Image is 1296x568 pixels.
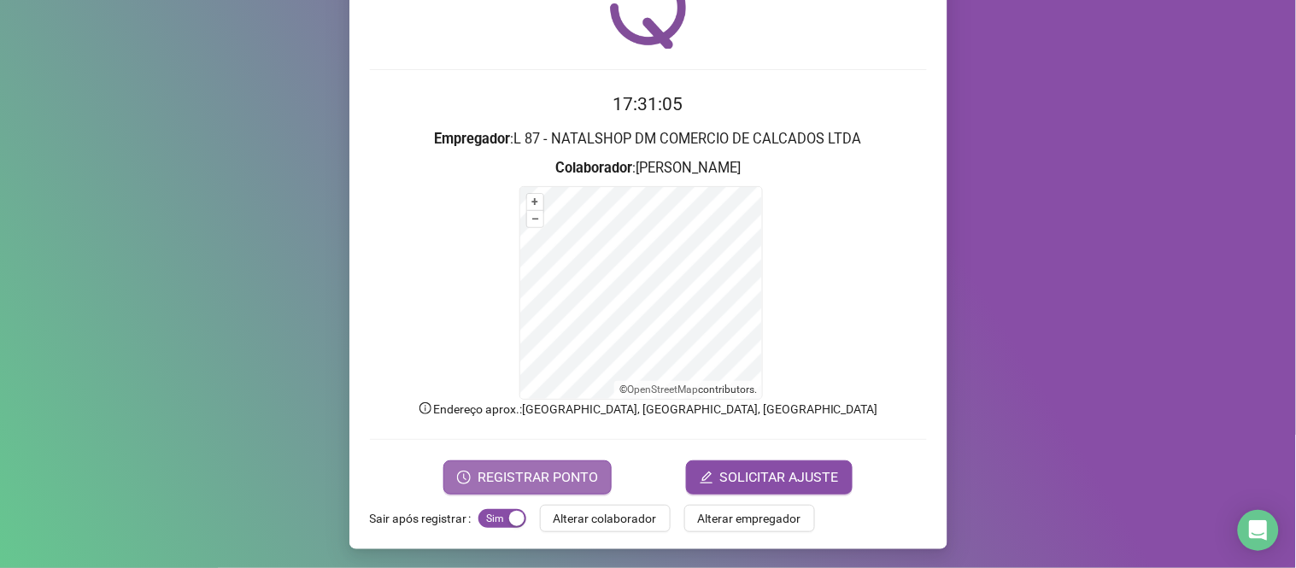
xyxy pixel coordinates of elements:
[370,128,927,150] h3: : L 87 - NATALSHOP DM COMERCIO DE CALCADOS LTDA
[720,467,839,488] span: SOLICITAR AJUSTE
[686,460,853,495] button: editSOLICITAR AJUSTE
[684,505,815,532] button: Alterar empregador
[1238,510,1279,551] div: Open Intercom Messenger
[555,160,632,176] strong: Colaborador
[627,384,698,395] a: OpenStreetMap
[370,505,478,532] label: Sair após registrar
[443,460,612,495] button: REGISTRAR PONTO
[370,400,927,419] p: Endereço aprox. : [GEOGRAPHIC_DATA], [GEOGRAPHIC_DATA], [GEOGRAPHIC_DATA]
[554,509,657,528] span: Alterar colaborador
[527,194,543,210] button: +
[527,211,543,227] button: –
[700,471,713,484] span: edit
[457,471,471,484] span: clock-circle
[370,157,927,179] h3: : [PERSON_NAME]
[540,505,671,532] button: Alterar colaborador
[418,401,433,416] span: info-circle
[613,94,683,114] time: 17:31:05
[435,131,511,147] strong: Empregador
[478,467,598,488] span: REGISTRAR PONTO
[619,384,757,395] li: © contributors.
[698,509,801,528] span: Alterar empregador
